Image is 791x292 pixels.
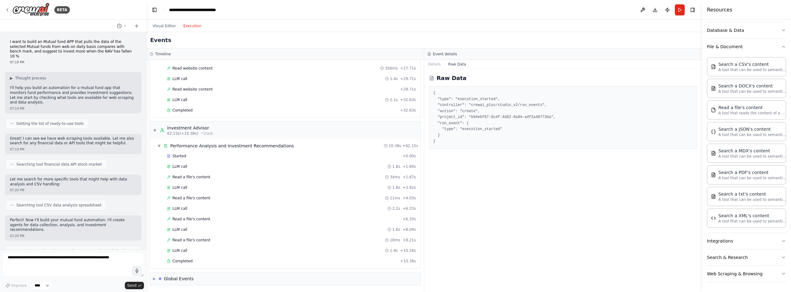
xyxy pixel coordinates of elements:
div: Performance Analysis and Investment Recommendations [170,143,294,149]
span: ▶ [153,276,156,281]
nav: breadcrumb [169,7,232,13]
p: A tool that can be used to semantic search a query from a PDF's content. [718,176,786,180]
button: File & Document [707,39,786,55]
span: Searching tool CSV data analysis spreadsheet [16,203,102,208]
button: Start a new chat [132,22,142,30]
span: Send [127,283,137,288]
span: 10.38s [389,143,401,148]
span: Read a file's content [172,217,210,222]
span: 34ms [390,175,400,180]
span: Completed [172,259,192,264]
span: 1.4s [390,76,398,81]
div: Search a XML's content [718,213,786,219]
span: Read a file's content [172,175,210,180]
img: FileReadTool [711,108,716,112]
span: + 32.63s [400,108,416,113]
img: Logo [12,3,49,17]
span: + 4.03s [403,196,416,201]
p: Perfect! Now I'll build your mutual fund automation. I'll create agents for data collection, anal... [10,218,137,232]
span: + 27.71s [400,66,416,71]
span: Completed [172,108,192,113]
button: Web Scraping & Browsing [707,266,786,282]
span: Thought process [15,76,46,81]
div: 07:20 PM [10,188,137,193]
span: + 10.38s [400,259,416,264]
span: 1.8s [392,185,400,190]
span: + 6.33s [403,217,416,222]
span: + 1.84s [403,164,416,169]
div: Search a JSON's content [718,126,786,132]
button: Execution [180,22,205,30]
button: Send [125,282,144,289]
button: Hide right sidebar [688,6,697,14]
span: LLM call [172,248,187,253]
span: ▼ [153,128,157,133]
span: • 1 task [201,131,213,136]
span: Creating Mutual Fund Data Collector agent with the following tools: Read website content [15,248,136,258]
div: 07:19 PM [10,147,137,152]
p: A tool that can be used to semantic search a query from a JSON's content. [718,132,786,137]
img: MDXSearchTool [711,151,716,156]
img: TXTSearchTool [711,194,716,199]
span: LLM call [172,76,187,81]
img: JSONSearchTool [711,129,716,134]
div: 07:19 PM [10,60,137,65]
h2: Raw Data [437,74,467,83]
div: BETA [54,6,70,14]
div: Search a MDX's content [718,148,786,154]
span: Read a file's content [172,196,210,201]
span: 2.2s [392,206,400,211]
span: + 3.92s [403,185,416,190]
div: Investment Advisor [167,125,213,131]
span: Getting the list of ready-to-use tools [16,121,84,126]
h3: Event details [433,52,457,57]
button: Visual Editor [149,22,180,30]
span: LLM call [172,227,187,232]
span: + 6.33s [403,206,416,211]
span: LLM call [172,206,187,211]
button: Improve [2,281,29,290]
div: 07:19 PM [10,106,137,111]
button: ▶Thought process [10,76,46,81]
div: Search a txt's content [718,191,786,197]
span: 2.1s [390,97,398,102]
button: Search & Research [707,249,786,265]
span: Read a file's content [172,238,210,243]
span: ▼ [157,143,161,148]
span: Improve [11,283,27,288]
p: A tool that can be used to semantic search a query from a DOCX's content. [718,89,786,94]
span: LLM call [172,185,187,190]
span: 18ms [390,238,400,243]
p: A tool that can be used to semantic search a query from a txt's content. [718,197,786,202]
span: + 10.28s [400,248,416,253]
p: Great! I can see we have web scraping tools available. Let me also search for any financial data ... [10,136,137,146]
h2: Events [150,36,171,44]
button: Click to speak your automation idea [132,266,142,275]
img: XMLSearchTool [711,216,716,221]
span: + 8.09s [403,227,416,232]
span: + 29.71s [400,87,416,92]
span: Searching tool financial data API stock market [16,162,102,167]
div: Search a DOCX's content [718,83,786,89]
span: Read website content [172,87,213,92]
button: Switch to previous chat [114,22,129,30]
span: 1.9s [390,248,398,253]
p: A tool that reads the content of a file. To use this tool, provide a 'file_path' parameter with t... [718,111,786,116]
span: + 32.63s [400,97,416,102]
p: Let me search for more specific tools that might help with data analysis and CSV handling: [10,177,137,187]
div: Global Events [164,276,194,282]
span: Started [172,154,186,159]
h3: Timeline [155,52,171,57]
button: Database & Data [707,22,786,38]
span: + 29.71s [400,76,416,81]
span: ▶ [10,76,13,81]
img: DOCXSearchTool [711,86,716,91]
span: Read website content [172,66,213,71]
span: + 1.87s [403,175,416,180]
img: PDFSearchTool [711,172,716,177]
button: Integrations [707,233,786,249]
p: I'll help you build an automation for a mutual fund app that monitors fund performance and provid... [10,86,137,105]
span: LLM call [172,97,187,102]
p: I want to build an Mutual fund APP that pulls the data of the selected Mutual funds from web on d... [10,40,137,59]
span: + 0.00s [403,154,416,159]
